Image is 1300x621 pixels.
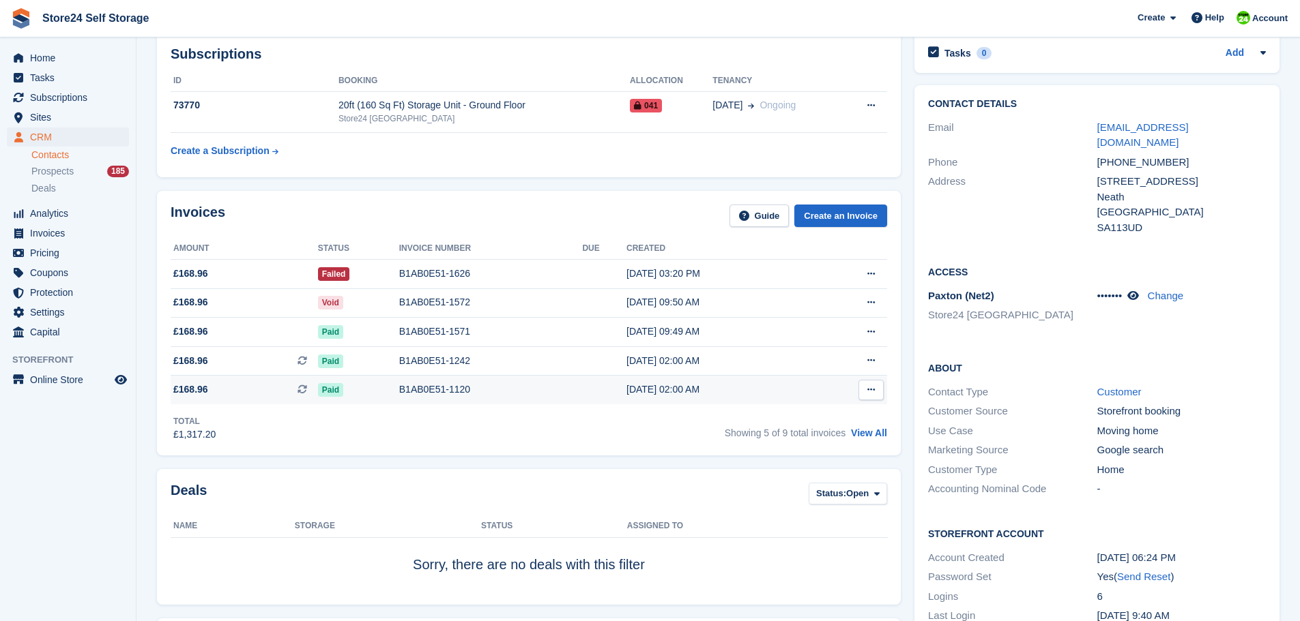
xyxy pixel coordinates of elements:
div: Total [173,415,216,427]
span: Pricing [30,243,112,262]
img: Robert Sears [1237,11,1250,25]
span: £168.96 [173,295,208,309]
div: Phone [928,155,1097,170]
span: Sorry, there are no deals with this filter [413,557,645,572]
a: Add [1226,46,1244,61]
a: Create a Subscription [171,138,278,164]
div: 20ft (160 Sq Ft) Storage Unit - Ground Floor [338,98,630,112]
span: Ongoing [760,100,796,110]
h2: About [928,361,1266,374]
th: Allocation [630,70,712,92]
div: [DATE] 09:49 AM [626,324,814,339]
div: [DATE] 06:24 PM [1097,550,1266,566]
div: Use Case [928,423,1097,439]
div: Customer Source [928,404,1097,419]
div: [GEOGRAPHIC_DATA] [1097,205,1266,220]
span: Online Store [30,370,112,389]
th: ID [171,70,338,92]
span: Coupons [30,263,112,282]
span: £168.96 [173,324,208,339]
div: Google search [1097,442,1266,458]
h2: Tasks [944,47,971,59]
a: Contacts [31,149,129,162]
div: B1AB0E51-1626 [399,267,583,281]
th: Booking [338,70,630,92]
span: ••••••• [1097,290,1123,301]
th: Status [481,515,627,537]
div: [DATE] 02:00 AM [626,382,814,397]
h2: Access [928,264,1266,278]
span: Home [30,48,112,67]
time: 2025-06-26 08:40:13 UTC [1097,609,1170,621]
div: Customer Type [928,462,1097,478]
a: menu [7,243,129,262]
span: Capital [30,322,112,342]
div: Neath [1097,190,1266,205]
span: Sites [30,108,112,127]
a: menu [7,322,129,342]
span: Paid [318,354,343,368]
th: Tenancy [712,70,842,92]
span: Deals [31,182,56,195]
th: Due [582,238,626,260]
div: Email [928,120,1097,151]
a: [EMAIL_ADDRESS][DOMAIN_NAME] [1097,121,1189,149]
div: [PHONE_NUMBER] [1097,155,1266,170]
div: [DATE] 09:50 AM [626,295,814,309]
span: Prospects [31,165,74,178]
div: Address [928,174,1097,235]
a: Deals [31,181,129,196]
a: Prospects 185 [31,164,129,179]
span: Invoices [30,224,112,243]
a: menu [7,48,129,67]
button: Status: Open [809,483,887,505]
th: Storage [295,515,481,537]
div: 0 [977,47,992,59]
div: Store24 [GEOGRAPHIC_DATA] [338,112,630,125]
span: Help [1205,11,1224,25]
a: Guide [730,205,790,227]
div: Storefront booking [1097,404,1266,419]
span: Storefront [12,353,136,367]
a: Preview store [113,372,129,388]
span: Failed [318,267,350,281]
span: Paid [318,383,343,397]
div: Create a Subscription [171,144,270,158]
a: menu [7,68,129,87]
div: [DATE] 02:00 AM [626,354,814,368]
div: 185 [107,166,129,177]
h2: Contact Details [928,99,1266,110]
a: menu [7,224,129,243]
h2: Subscriptions [171,46,887,62]
a: menu [7,204,129,223]
span: Open [846,487,869,500]
a: menu [7,283,129,302]
a: View All [851,427,887,438]
a: menu [7,127,129,147]
span: Tasks [30,68,112,87]
div: B1AB0E51-1572 [399,295,583,309]
span: Subscriptions [30,88,112,107]
span: Protection [30,283,112,302]
img: stora-icon-8386f47178a22dfd0bd8f6a31ec36ba5ce8667c1dd55bd0f319d3a0aa187defe.svg [11,8,31,29]
th: Invoice number [399,238,583,260]
div: Moving home [1097,423,1266,439]
span: Settings [30,303,112,322]
div: - [1097,481,1266,497]
div: Logins [928,589,1097,605]
th: Amount [171,238,318,260]
span: £168.96 [173,382,208,397]
span: Account [1252,12,1288,25]
th: Name [171,515,295,537]
span: ( ) [1114,571,1174,582]
span: Showing 5 of 9 total invoices [725,427,846,438]
div: Accounting Nominal Code [928,481,1097,497]
a: Send Reset [1117,571,1170,582]
span: Paxton (Net2) [928,290,994,301]
h2: Storefront Account [928,526,1266,540]
div: B1AB0E51-1571 [399,324,583,339]
div: SA113UD [1097,220,1266,236]
a: menu [7,108,129,127]
span: 041 [630,99,662,112]
th: Created [626,238,814,260]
